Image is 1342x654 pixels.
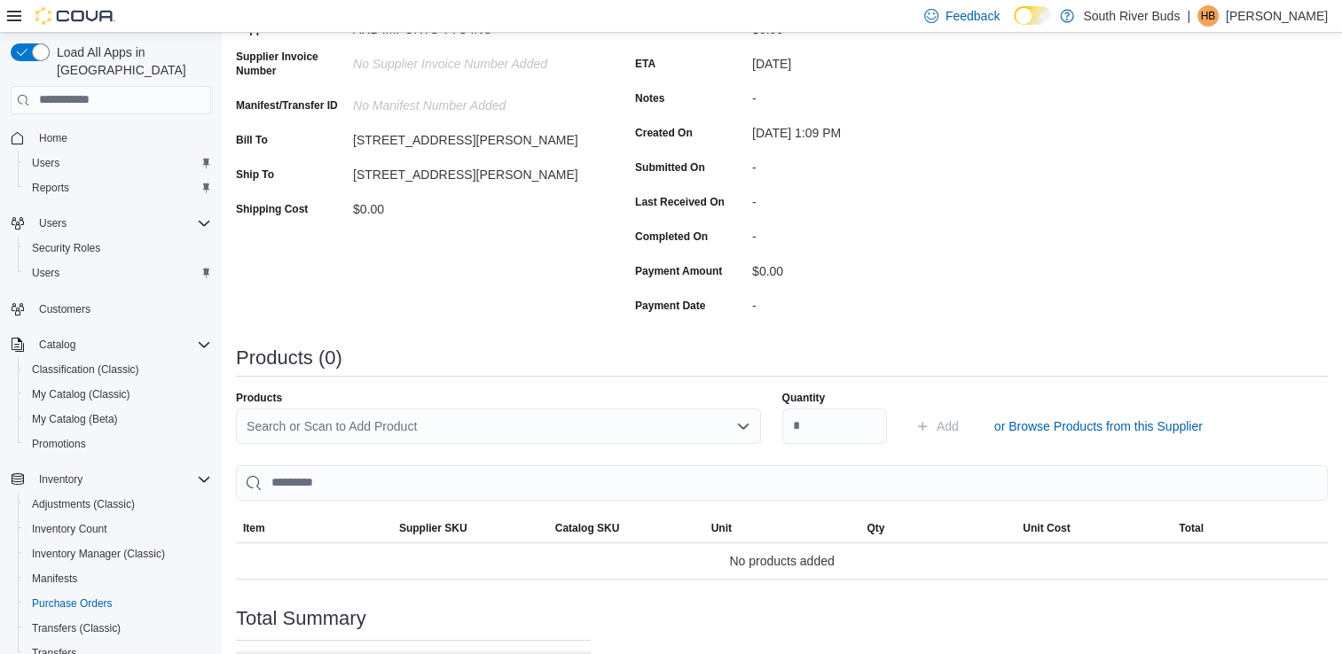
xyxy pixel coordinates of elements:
[25,237,107,259] a: Security Roles
[752,292,990,313] div: -
[987,409,1210,444] button: or Browse Products from this Supplier
[50,43,211,79] span: Load All Apps in [GEOGRAPHIC_DATA]
[39,472,82,487] span: Inventory
[1172,514,1328,542] button: Total
[32,128,75,149] a: Home
[555,521,620,535] span: Catalog SKU
[946,7,1000,25] span: Feedback
[25,359,146,380] a: Classification (Classic)
[32,334,211,355] span: Catalog
[859,514,1016,542] button: Qty
[752,222,990,244] div: -
[18,357,218,382] button: Classification (Classic)
[32,412,118,426] span: My Catalog (Beta)
[4,125,218,151] button: Home
[236,391,282,405] label: Products
[25,568,211,589] span: Manifests
[994,417,1203,435] span: or Browse Products from this Supplier
[635,126,693,140] label: Created On
[729,550,834,572] span: No products added
[1023,521,1070,535] span: Unit Cost
[25,262,211,284] span: Users
[18,151,218,175] button: Users
[25,262,67,284] a: Users
[752,84,990,105] div: -
[635,230,708,244] label: Completed On
[25,518,114,540] a: Inventory Count
[18,616,218,641] button: Transfers (Classic)
[236,50,346,78] label: Supplier Invoice Number
[736,419,750,433] button: Open list of options
[32,469,90,490] button: Inventory
[635,299,705,313] label: Payment Date
[25,409,125,430] a: My Catalog (Beta)
[25,618,211,639] span: Transfers (Classic)
[908,409,966,444] button: Add
[1083,5,1180,27] p: South River Buds
[1014,6,1051,25] input: Dark Mode
[32,547,165,561] span: Inventory Manager (Classic)
[236,514,392,542] button: Item
[32,266,59,280] span: Users
[25,543,172,564] a: Inventory Manager (Classic)
[39,302,90,316] span: Customers
[32,156,59,170] span: Users
[25,177,211,199] span: Reports
[399,521,467,535] span: Supplier SKU
[25,568,84,589] a: Manifests
[32,572,77,586] span: Manifests
[32,522,107,536] span: Inventory Count
[32,596,113,611] span: Purchase Orders
[18,432,218,456] button: Promotions
[39,338,75,352] span: Catalog
[18,236,218,261] button: Security Roles
[18,492,218,517] button: Adjustments (Classic)
[1201,5,1216,27] span: HB
[236,608,366,629] h3: Total Summary
[243,521,265,535] span: Item
[32,334,82,355] button: Catalog
[704,514,860,542] button: Unit
[39,216,67,230] span: Users
[392,514,548,542] button: Supplier SKU
[25,543,211,564] span: Inventory Manager (Classic)
[25,409,211,430] span: My Catalog (Beta)
[25,494,211,515] span: Adjustments (Classic)
[32,299,98,320] a: Customers
[635,264,722,278] label: Payment Amount
[32,469,211,490] span: Inventory
[353,160,591,182] div: [STREET_ADDRESS][PERSON_NAME]
[32,127,211,149] span: Home
[18,591,218,616] button: Purchase Orders
[25,494,142,515] a: Adjustments (Classic)
[32,241,100,255] span: Security Roles
[25,152,67,174] a: Users
[25,618,128,639] a: Transfers (Classic)
[635,195,725,209] label: Last Received On
[25,593,120,614] a: Purchase Orders
[32,387,130,401] span: My Catalog (Classic)
[236,133,268,147] label: Bill To
[752,257,990,278] div: $0.00
[32,437,86,451] span: Promotions
[32,362,139,377] span: Classification (Classic)
[4,296,218,322] button: Customers
[32,621,121,635] span: Transfers (Classic)
[25,359,211,380] span: Classification (Classic)
[25,177,76,199] a: Reports
[32,181,69,195] span: Reports
[635,91,664,105] label: Notes
[236,347,342,369] h3: Products (0)
[1179,521,1204,535] span: Total
[18,407,218,432] button: My Catalog (Beta)
[25,433,93,455] a: Promotions
[782,391,826,405] label: Quantity
[25,384,211,405] span: My Catalog (Classic)
[32,213,74,234] button: Users
[236,167,274,182] label: Ship To
[1197,5,1219,27] div: Heather Brinkman
[1187,5,1190,27] p: |
[752,188,990,209] div: -
[353,126,591,147] div: [STREET_ADDRESS][PERSON_NAME]
[18,261,218,285] button: Users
